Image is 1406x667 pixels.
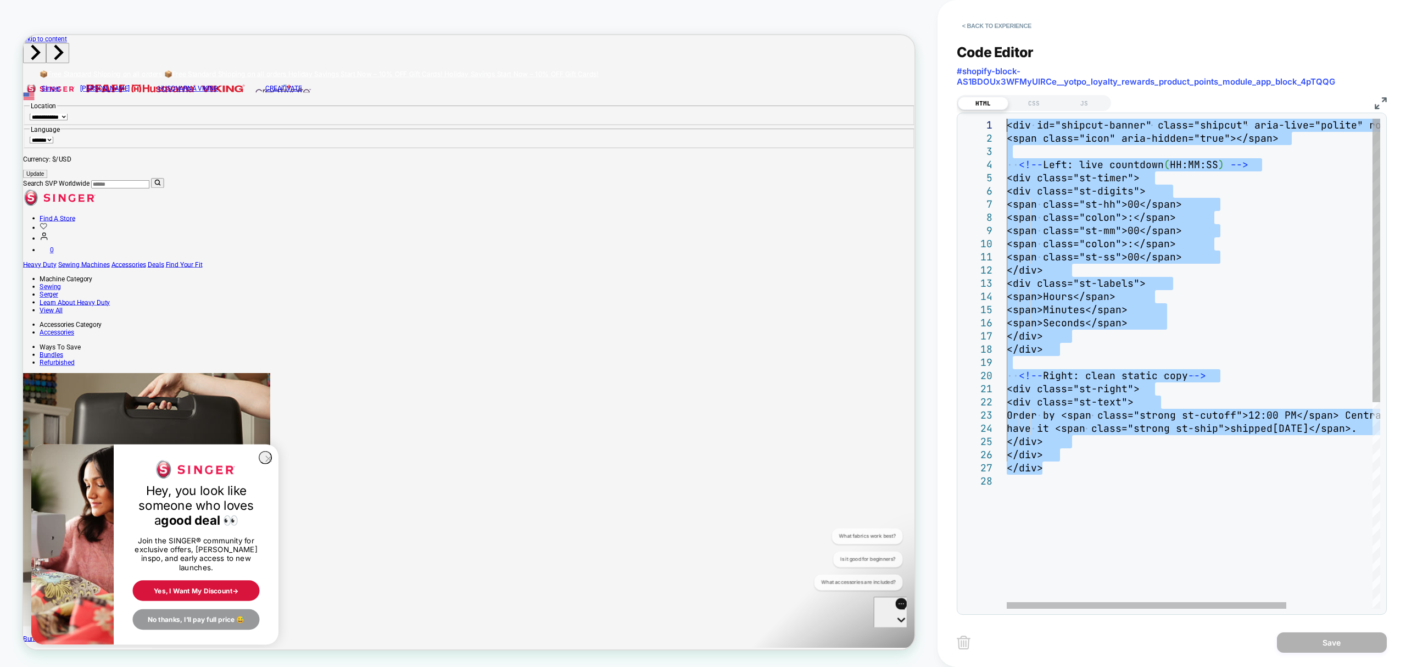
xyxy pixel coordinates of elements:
div: 20 [963,369,992,382]
div: 7 [963,198,992,211]
div: 2 [963,132,992,145]
span: <span class="st-ss">00</span> [1007,251,1182,263]
div: 9 [963,224,992,237]
span: Right: clean static copy [1043,369,1188,382]
div: 12 [963,264,992,277]
a: Cart [22,281,41,292]
div: 25 [963,435,992,448]
span: <span class="colon">:</span> [1007,237,1176,250]
div: 28 [963,475,992,488]
button: Save [1277,632,1387,653]
a: Find A Store [22,239,69,249]
span: <span class="colon">:</span> [1007,211,1176,224]
a: Serger [22,341,47,351]
span: 📦Free Standard Shipping on all orders [188,46,351,57]
a: Sewing Machines [47,301,115,311]
span: --> [1230,158,1248,171]
div: 22 [963,396,992,409]
span: <div class="st-right"> [1007,382,1140,395]
div: 8 [963,211,992,224]
a: Link to Husqvarna Viking homepage [144,66,296,76]
button: Go to first slide [31,10,62,37]
div: Ways To Save [22,410,1189,421]
span: Holiday Savings Start Now – 10% OFF Gift Cards! [354,46,559,57]
a: account [22,266,34,276]
button: < Back to experience [957,17,1037,35]
a: 2 of 2 [354,46,767,57]
span: <span class="st-hh">00</span> [1007,198,1182,210]
div: 4 [963,158,992,171]
span: </div> [1007,462,1043,474]
a: Learn About Heavy Duty [22,351,116,362]
div: Accessories Category [22,381,1189,391]
a: Refurbished [22,431,69,442]
span: <div class="st-text"> [1007,396,1134,408]
img: fullscreen [1375,97,1387,109]
div: 10 [963,237,992,251]
span: <div id="shipcut-banner" class="shipcut" aria-live [1007,119,1309,131]
button: Close dialog [314,554,332,572]
div: CSS [1008,97,1059,110]
a: Bundles [22,421,53,431]
a: Link to creativate homepage [298,66,397,76]
span: [DATE]</span>. [1273,422,1357,435]
span: </div> [1007,330,1043,342]
div: JS [1059,97,1109,110]
div: Machine Category [22,320,1189,330]
span: </div> [1007,435,1043,448]
a: Accessories [22,391,68,402]
div: 16 [963,316,992,330]
span: ( [1164,158,1170,171]
div: 18 [963,343,992,356]
span: Code Editor [957,44,1034,60]
div: 24 [963,422,992,435]
a: Find Your Fit [190,301,239,311]
span: <span class="st-mm">00</span> [1007,224,1182,237]
span: </div> [1007,448,1043,461]
a: Sewing [22,330,51,341]
div: 1 [963,119,992,132]
span: <span class="icon" aria-hidden="true"></span> [1007,132,1279,144]
legend: Language [9,120,50,131]
img: Singer Logo [176,565,286,591]
div: 14 [963,290,992,303]
div: HTML [958,97,1008,110]
div: 15 [963,303,992,316]
div: 3 [963,145,992,158]
span: 📦Free Standard Shipping on all orders [22,46,185,57]
a: Wishlist [22,252,32,262]
span: --> [1188,369,1206,382]
div: 11 [963,251,992,264]
span: Order by <span class="strong st-cutoff">12:0 [1007,409,1273,421]
span: Holiday Savings Start Now – 10% OFF Gift Cards! [562,46,767,57]
span: Hey, you look like someone who loves a [154,597,308,657]
legend: Location [9,89,45,99]
span: good deal 👀 [184,637,287,657]
span: <span>Minutes</span> [1007,303,1128,316]
span: 0 [36,281,41,292]
span: </div> [1007,264,1043,276]
span: <span>Hours</span> [1007,290,1115,303]
div: 19 [963,356,992,369]
div: 26 [963,448,992,462]
div: 13 [963,277,992,290]
span: <span>Seconds</span> [1007,316,1128,329]
span: #shopify-block-AS1BDOUx3WFMyUlRCe__yotpo_loyalty_rewards_product_points_module_app_block_4pTQQG [957,66,1387,87]
a: Deals [166,301,188,311]
span: have it <span class="strong st-ship">shipped [1007,422,1273,435]
a: Link to PFAFF homepage [76,66,142,76]
span: <div class="st-digits"> [1007,185,1146,197]
button: What accessories are included? [14,62,132,82]
a: View All [22,362,53,372]
div: 5 [963,171,992,185]
img: delete [957,636,970,649]
span: <!-- [1019,369,1043,382]
div: 21 [963,382,992,396]
a: 1 of 2 [22,46,354,57]
div: 27 [963,462,992,475]
span: <div class="st-timer"> [1007,171,1140,184]
span: </div> [1007,343,1043,355]
span: ) [1218,158,1224,171]
span: HH:MM:SS [1170,158,1218,171]
div: 17 [963,330,992,343]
